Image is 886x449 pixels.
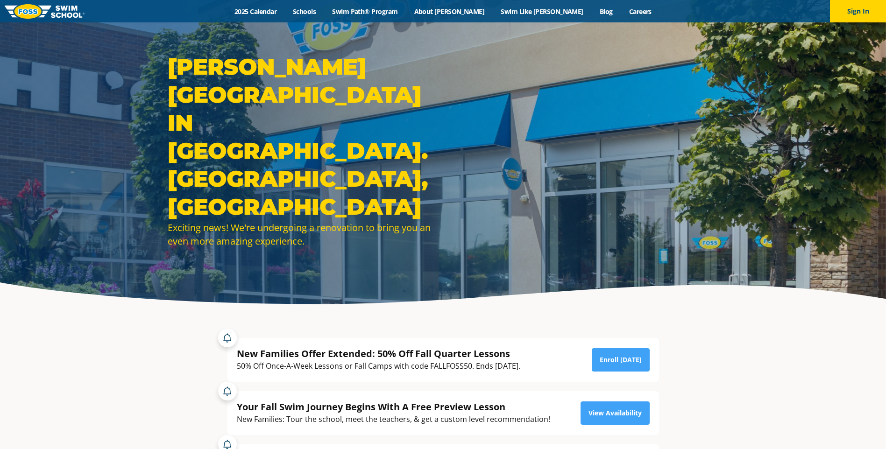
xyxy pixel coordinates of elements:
a: Careers [621,7,659,16]
img: FOSS Swim School Logo [5,4,85,19]
div: New Families: Tour the school, meet the teachers, & get a custom level recommendation! [237,413,550,426]
a: View Availability [581,401,650,425]
a: Swim Path® Program [324,7,406,16]
a: 2025 Calendar [227,7,285,16]
a: Swim Like [PERSON_NAME] [493,7,592,16]
div: 50% Off Once-A-Week Lessons or Fall Camps with code FALLFOSS50. Ends [DATE]. [237,360,520,372]
a: Blog [591,7,621,16]
a: Enroll [DATE] [592,348,650,372]
a: About [PERSON_NAME] [406,7,493,16]
div: Exciting news! We're undergoing a renovation to bring you an even more amazing experience. [168,221,439,248]
h1: [PERSON_NAME][GEOGRAPHIC_DATA] IN [GEOGRAPHIC_DATA]. [GEOGRAPHIC_DATA], [GEOGRAPHIC_DATA] [168,53,439,221]
div: Your Fall Swim Journey Begins With A Free Preview Lesson [237,400,550,413]
a: Schools [285,7,324,16]
div: New Families Offer Extended: 50% Off Fall Quarter Lessons [237,347,520,360]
